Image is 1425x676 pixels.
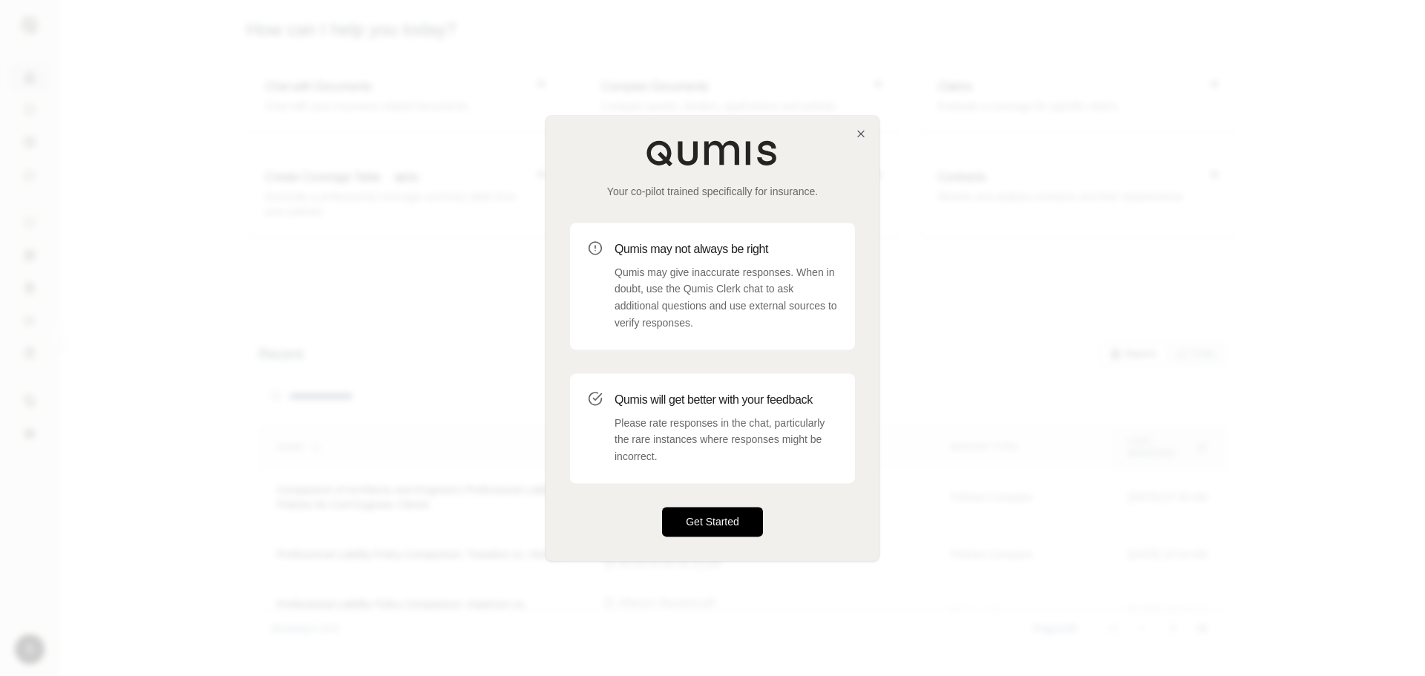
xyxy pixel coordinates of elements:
p: Qumis may give inaccurate responses. When in doubt, use the Qumis Clerk chat to ask additional qu... [615,264,837,332]
h3: Qumis will get better with your feedback [615,391,837,409]
h3: Qumis may not always be right [615,240,837,258]
img: Qumis Logo [646,140,779,166]
button: Get Started [662,507,763,536]
p: Your co-pilot trained specifically for insurance. [570,184,855,199]
p: Please rate responses in the chat, particularly the rare instances where responses might be incor... [615,415,837,465]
